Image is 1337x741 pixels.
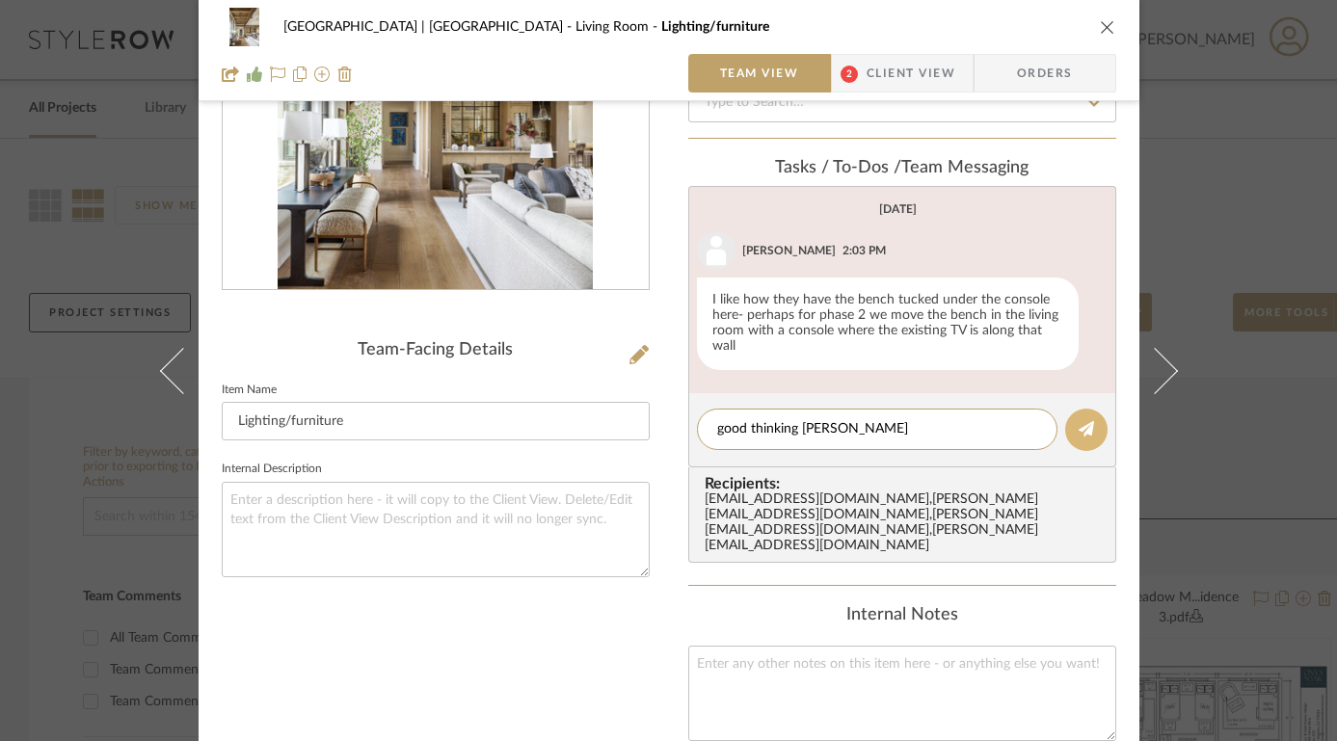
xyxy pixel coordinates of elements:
[688,605,1116,626] div: Internal Notes
[337,66,353,82] img: Remove from project
[1099,18,1116,36] button: close
[879,202,917,216] div: [DATE]
[283,20,575,34] span: [GEOGRAPHIC_DATA] | [GEOGRAPHIC_DATA]
[705,492,1108,554] div: [EMAIL_ADDRESS][DOMAIN_NAME] , [PERSON_NAME][EMAIL_ADDRESS][DOMAIN_NAME] , [PERSON_NAME][EMAIL_AD...
[697,278,1079,370] div: I like how they have the bench tucked under the console here- perhaps for phase 2 we move the ben...
[222,340,650,361] div: Team-Facing Details
[222,402,650,440] input: Enter Item Name
[688,158,1116,179] div: team Messaging
[775,159,901,176] span: Tasks / To-Dos /
[222,8,268,46] img: 28474861-a422-4cf7-a6e4-e19ae6b09998_48x40.jpg
[661,20,769,34] span: Lighting/furniture
[996,54,1094,93] span: Orders
[720,54,799,93] span: Team View
[222,385,277,395] label: Item Name
[705,475,1108,492] span: Recipients:
[575,20,661,34] span: Living Room
[742,242,836,259] div: [PERSON_NAME]
[841,66,858,83] span: 2
[842,242,886,259] div: 2:03 PM
[867,54,955,93] span: Client View
[697,231,735,270] img: user_avatar.png
[688,84,1116,122] input: Type to Search…
[222,464,322,474] label: Internal Description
